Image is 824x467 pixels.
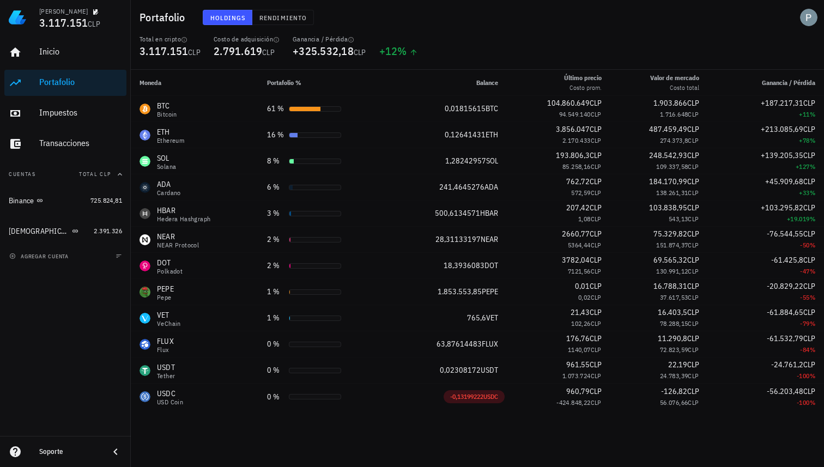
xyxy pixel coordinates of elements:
[157,294,174,301] div: Pepe
[687,360,699,369] span: CLP
[481,234,498,244] span: NEAR
[803,177,815,186] span: CLP
[39,447,100,456] div: Soporte
[486,156,498,166] span: SOL
[688,319,699,327] span: CLP
[717,292,815,303] div: -55
[157,153,176,163] div: SOL
[445,130,486,140] span: 0,12641431
[39,107,122,118] div: Impuestos
[656,267,688,275] span: 130.991,12
[591,319,602,327] span: CLP
[157,216,210,222] div: Hedera Hashgraph
[157,399,183,405] div: USD Coin
[590,229,602,239] span: CLP
[803,281,815,291] span: CLP
[556,124,590,134] span: 3.856.047
[437,339,482,349] span: 63,87614483
[656,189,688,197] span: 138.261,31
[79,171,111,178] span: Total CLP
[566,177,590,186] span: 762,72
[562,229,590,239] span: 2660,77
[267,286,284,298] div: 1 %
[140,78,161,87] span: Moneda
[765,177,803,186] span: +45.909,68
[157,347,174,353] div: Flux
[566,333,590,343] span: 176,76
[157,100,177,111] div: BTC
[591,110,602,118] span: CLP
[267,260,284,271] div: 2 %
[157,310,181,320] div: VET
[717,214,815,225] div: +19.019
[803,203,815,213] span: CLP
[568,267,591,275] span: 7121,56
[140,130,150,141] div: ETH-icon
[480,208,498,218] span: HBAR
[157,362,175,373] div: USDT
[688,293,699,301] span: CLP
[658,307,687,317] span: 16.403,5
[484,260,498,270] span: DOT
[591,345,602,354] span: CLP
[566,386,590,396] span: 960,79
[653,255,687,265] span: 69.565,32
[803,333,815,343] span: CLP
[590,150,602,160] span: CLP
[810,319,815,327] span: %
[444,260,484,270] span: 18,3936083
[267,391,284,403] div: 0 %
[438,287,482,296] span: 1.853.553,85
[687,203,699,213] span: CLP
[687,386,699,396] span: CLP
[445,156,486,166] span: 1,28242957
[653,229,687,239] span: 75.329,82
[649,150,687,160] span: 248.542,93
[140,234,150,245] div: NEAR-icon
[157,320,181,327] div: VeChain
[571,319,590,327] span: 102,26
[435,208,480,218] span: 500,6134571
[578,293,591,301] span: 0,02
[578,215,591,223] span: 1,08
[803,255,815,265] span: CLP
[4,70,126,96] a: Portafolio
[556,398,590,407] span: -424.848,22
[267,234,284,245] div: 2 %
[9,9,26,26] img: LedgiFi
[668,360,687,369] span: 22,19
[467,313,486,323] span: 765,6
[688,162,699,171] span: CLP
[439,182,484,192] span: 241,4645276
[140,35,201,44] div: Total en cripto
[562,162,591,171] span: 85.258,16
[157,111,177,118] div: Bitcoin
[803,386,815,396] span: CLP
[590,281,602,291] span: CLP
[267,78,301,87] span: Portafolio %
[591,267,602,275] span: CLP
[810,293,815,301] span: %
[4,131,126,157] a: Transacciones
[669,215,688,223] span: 543,13
[660,319,688,327] span: 78.288,15
[262,47,275,57] span: CLP
[157,179,181,190] div: ADA
[140,339,150,350] div: FLUX-icon
[810,215,815,223] span: %
[761,150,803,160] span: +139.205,35
[656,162,688,171] span: 109.337,58
[482,287,498,296] span: PEPE
[140,287,150,298] div: PEPE-icon
[293,35,366,44] div: Ganancia / Pérdida
[440,365,481,375] span: 0,02308172
[445,104,486,113] span: 0,01815615
[258,70,390,96] th: Portafolio %: Sin ordenar. Pulse para ordenar de forma ascendente.
[157,163,176,170] div: Solana
[653,98,687,108] span: 1.903.866
[4,39,126,65] a: Inicio
[157,190,181,196] div: Cardano
[562,255,590,265] span: 3782,04
[717,109,815,120] div: +11
[810,241,815,249] span: %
